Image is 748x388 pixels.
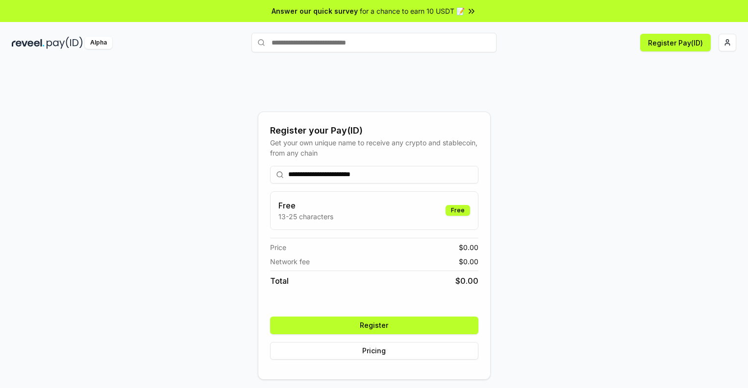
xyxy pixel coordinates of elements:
[270,124,478,137] div: Register your Pay(ID)
[270,256,310,267] span: Network fee
[278,211,333,222] p: 13-25 characters
[446,205,470,216] div: Free
[270,342,478,360] button: Pricing
[459,242,478,252] span: $ 0.00
[455,275,478,287] span: $ 0.00
[459,256,478,267] span: $ 0.00
[360,6,465,16] span: for a chance to earn 10 USDT 📝
[640,34,711,51] button: Register Pay(ID)
[278,200,333,211] h3: Free
[270,242,286,252] span: Price
[85,37,112,49] div: Alpha
[272,6,358,16] span: Answer our quick survey
[270,275,289,287] span: Total
[47,37,83,49] img: pay_id
[12,37,45,49] img: reveel_dark
[270,317,478,334] button: Register
[270,137,478,158] div: Get your own unique name to receive any crypto and stablecoin, from any chain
